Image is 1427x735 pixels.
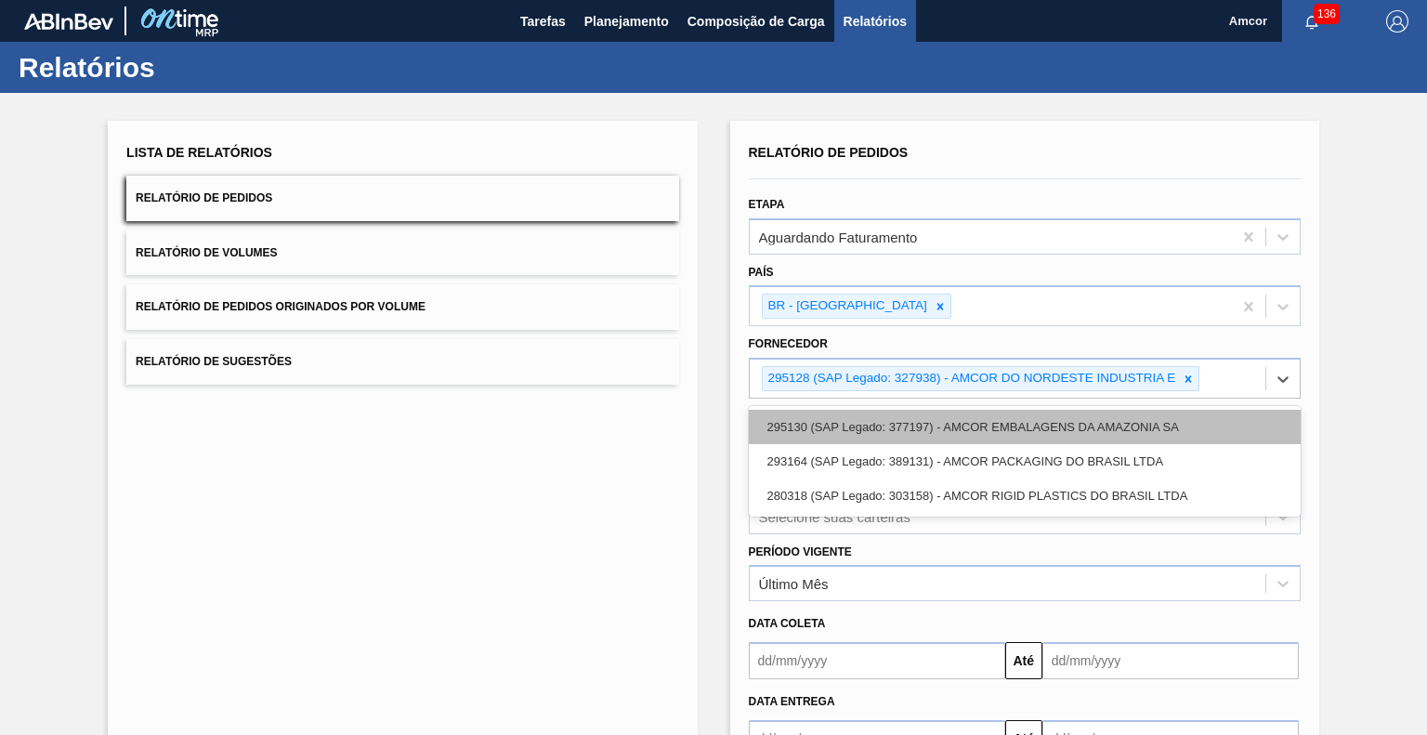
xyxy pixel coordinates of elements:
[687,10,825,33] span: Composição de Carga
[749,642,1005,679] input: dd/mm/yyyy
[126,145,272,160] span: Lista de Relatórios
[520,10,566,33] span: Tarefas
[749,695,835,708] span: Data entrega
[1386,10,1408,33] img: Logout
[759,229,918,244] div: Aguardando Faturamento
[136,191,272,204] span: Relatório de Pedidos
[749,479,1301,513] div: 280318 (SAP Legado: 303158) - AMCOR RIGID PLASTICS DO BRASIL LTDA
[844,10,907,33] span: Relatórios
[126,284,678,330] button: Relatório de Pedidos Originados por Volume
[136,246,277,259] span: Relatório de Volumes
[584,10,669,33] span: Planejamento
[1282,8,1342,34] button: Notificações
[763,367,1179,390] div: 295128 (SAP Legado: 327938) - AMCOR DO NORDESTE INDUSTRIA E
[126,230,678,276] button: Relatório de Volumes
[749,198,785,211] label: Etapa
[749,337,828,350] label: Fornecedor
[1042,642,1299,679] input: dd/mm/yyyy
[749,266,774,279] label: País
[136,355,292,368] span: Relatório de Sugestões
[126,176,678,221] button: Relatório de Pedidos
[1005,642,1042,679] button: Até
[136,300,425,313] span: Relatório de Pedidos Originados por Volume
[759,576,829,592] div: Último Mês
[24,13,113,30] img: TNhmsLtSVTkK8tSr43FrP2fwEKptu5GPRR3wAAAABJRU5ErkJggg==
[749,410,1301,444] div: 295130 (SAP Legado: 377197) - AMCOR EMBALAGENS DA AMAZONIA SA
[749,444,1301,479] div: 293164 (SAP Legado: 389131) - AMCOR PACKAGING DO BRASIL LTDA
[126,339,678,385] button: Relatório de Sugestões
[749,545,852,558] label: Período Vigente
[749,617,826,630] span: Data coleta
[749,145,909,160] span: Relatório de Pedidos
[19,57,348,78] h1: Relatórios
[1314,4,1340,24] span: 136
[763,295,930,318] div: BR - [GEOGRAPHIC_DATA]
